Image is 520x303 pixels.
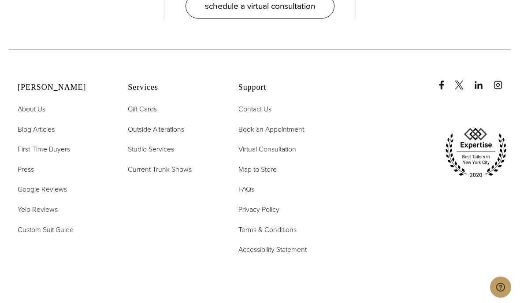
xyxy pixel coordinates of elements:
a: Custom Suit Guide [18,224,74,236]
a: Map to Store [238,164,277,175]
a: About Us [18,103,45,115]
a: Outside Alterations [128,124,184,135]
h2: [PERSON_NAME] [18,83,106,92]
a: Current Trunk Shows [128,164,192,175]
span: Yelp Reviews [18,204,58,214]
a: Virtual Consultation [238,144,296,155]
a: Yelp Reviews [18,204,58,215]
a: FAQs [238,184,254,195]
a: Google Reviews [18,184,67,195]
span: About Us [18,104,45,114]
a: Gift Cards [128,103,157,115]
span: Virtual Consultation [238,144,296,154]
span: Blog Articles [18,124,55,134]
span: Terms & Conditions [238,225,297,235]
span: Studio Services [128,144,174,154]
span: Contact Us [238,104,271,114]
a: Terms & Conditions [238,224,297,236]
a: x/twitter [455,72,472,89]
a: Accessibility Statement [238,244,307,255]
span: Privacy Policy [238,204,279,214]
a: Book an Appointment [238,124,304,135]
nav: Support Footer Nav [238,103,327,255]
a: Privacy Policy [238,204,279,215]
span: Book an Appointment [238,124,304,134]
span: First-Time Buyers [18,144,70,154]
iframe: Opens a widget where you can chat to one of our agents [490,277,511,299]
a: Contact Us [238,103,271,115]
a: linkedin [474,72,492,89]
a: Facebook [437,72,453,89]
nav: Services Footer Nav [128,103,216,175]
img: expertise, best tailors in new york city 2020 [441,125,511,181]
span: Accessibility Statement [238,244,307,255]
span: Outside Alterations [128,124,184,134]
a: Press [18,164,34,175]
a: Blog Articles [18,124,55,135]
span: Gift Cards [128,104,157,114]
h2: Services [128,83,216,92]
a: Studio Services [128,144,174,155]
a: First-Time Buyers [18,144,70,155]
a: instagram [494,72,511,89]
span: FAQs [238,184,254,194]
span: Custom Suit Guide [18,225,74,235]
span: Google Reviews [18,184,67,194]
nav: Alan David Footer Nav [18,103,106,235]
h2: Support [238,83,327,92]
